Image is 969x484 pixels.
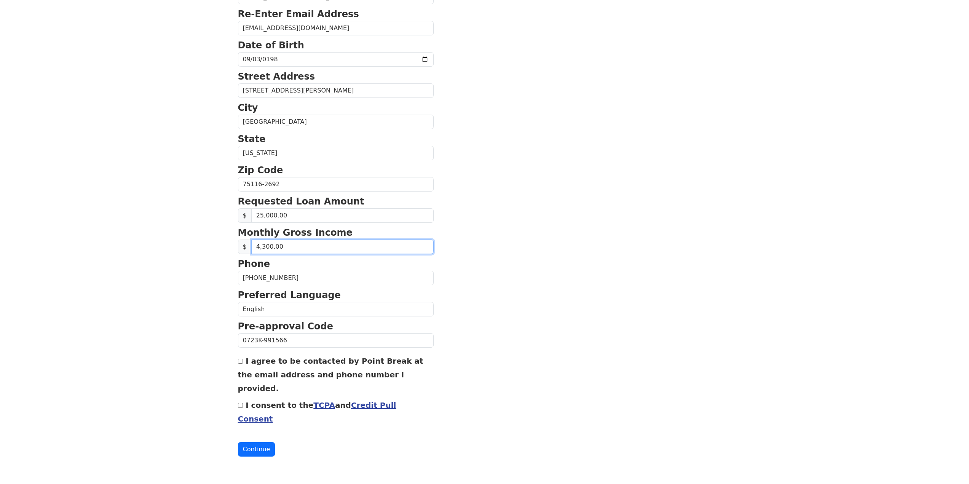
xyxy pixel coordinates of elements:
[238,226,434,240] p: Monthly Gross Income
[238,401,396,423] label: I consent to the and
[238,196,364,207] strong: Requested Loan Amount
[251,240,434,254] input: 0.00
[238,333,434,348] input: Pre-approval Code
[238,240,252,254] span: $
[238,9,359,19] strong: Re-Enter Email Address
[238,208,252,223] span: $
[238,40,304,51] strong: Date of Birth
[238,165,283,176] strong: Zip Code
[238,21,434,35] input: Re-Enter Email Address
[238,259,270,269] strong: Phone
[238,134,266,144] strong: State
[238,83,434,98] input: Street Address
[251,208,434,223] input: Requested Loan Amount
[238,442,275,457] button: Continue
[313,401,335,410] a: TCPA
[238,177,434,192] input: Zip Code
[238,102,258,113] strong: City
[238,71,315,82] strong: Street Address
[238,115,434,129] input: City
[238,271,434,285] input: Phone
[238,290,341,300] strong: Preferred Language
[238,321,334,332] strong: Pre-approval Code
[238,356,423,393] label: I agree to be contacted by Point Break at the email address and phone number I provided.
